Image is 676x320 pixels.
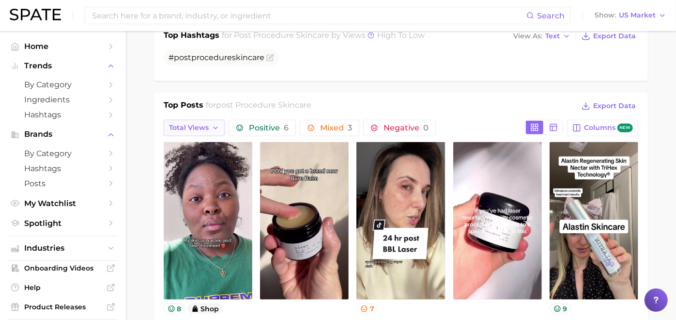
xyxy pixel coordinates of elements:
a: Home [8,39,118,54]
span: 3 [348,123,352,132]
button: Export Data [579,99,638,113]
button: Flag as miscategorized or irrelevant [266,54,274,62]
a: by Category [8,146,118,161]
span: Positive [249,124,289,132]
span: Home [24,42,102,51]
span: by Category [24,80,102,89]
a: Product Releases [8,300,118,314]
span: Hashtags [24,110,102,119]
button: 8 [164,304,185,314]
span: Brands [24,130,102,139]
span: Ingredients [24,95,102,104]
button: shop [187,304,223,314]
span: Product Releases [24,303,102,311]
span: View As [513,33,542,39]
span: My Watchlist [24,199,102,208]
a: Hashtags [8,161,118,176]
span: post procedure skincare [234,31,330,40]
span: Total Views [169,124,209,132]
a: Onboarding Videos [8,261,118,275]
button: 9 [550,304,571,314]
img: SPATE [10,9,61,20]
button: Export Data [579,30,638,43]
a: Spotlight [8,216,118,231]
a: by Category [8,77,118,92]
button: Columnsnew [567,120,638,136]
span: Negative [384,124,429,132]
span: Posts [24,179,102,188]
span: 6 [284,123,289,132]
span: Industries [24,244,102,253]
span: Spotlight [24,219,102,228]
span: Mixed [320,124,352,132]
span: skincare [232,53,264,62]
input: Search here for a brand, industry, or ingredient [91,7,526,24]
span: by Category [24,149,102,158]
button: Brands [8,127,118,142]
span: post procedure skincare [216,100,312,110]
button: Total Views [164,120,225,136]
a: My Watchlist [8,196,118,211]
button: 7 [356,304,378,314]
span: Show [595,13,616,18]
span: Export Data [593,32,636,40]
span: # [169,53,264,62]
span: Help [24,283,102,292]
span: Trends [24,62,102,70]
h2: for by Views [222,30,425,43]
span: post [174,53,191,62]
a: Hashtags [8,107,118,122]
span: 0 [423,123,429,132]
span: Hashtags [24,164,102,173]
span: Columns [584,124,633,133]
a: Help [8,280,118,295]
h2: for [206,99,312,114]
a: Ingredients [8,92,118,107]
button: Trends [8,59,118,73]
span: Export Data [593,102,636,110]
button: View AsText [511,30,573,43]
button: Industries [8,241,118,256]
span: new [617,124,633,133]
span: US Market [619,13,656,18]
span: Text [545,33,560,39]
a: Posts [8,176,118,191]
h1: Top Hashtags [164,30,219,43]
span: Search [537,11,565,20]
button: ShowUS Market [592,9,669,22]
h1: Top Posts [164,99,203,114]
span: high to low [378,31,425,40]
span: Onboarding Videos [24,264,102,272]
span: procedure [191,53,232,62]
